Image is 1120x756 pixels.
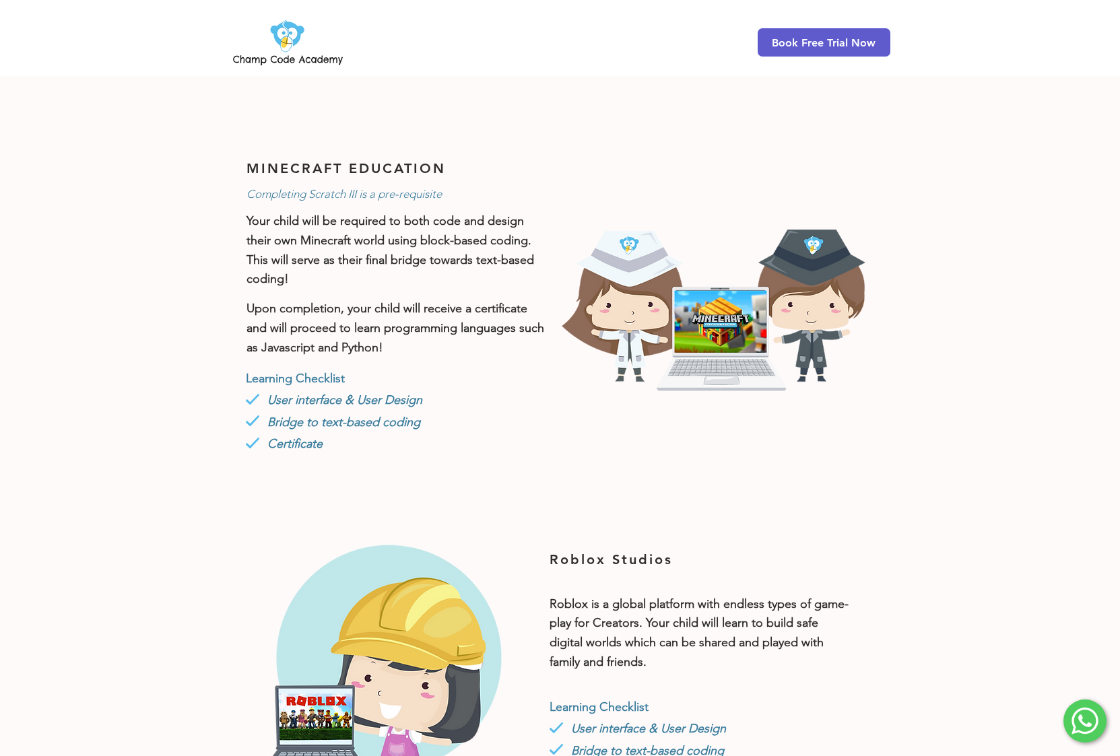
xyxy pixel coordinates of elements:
[246,213,534,286] span: Your child will be required to both code and design their own Minecraft world using block-based c...
[267,392,422,407] span: User interface & User Design
[246,371,345,386] span: Learning Checklist
[758,28,890,57] a: Book Free Trial Now
[246,187,442,201] span: Completing Scratch III is a pre-requisite
[267,415,420,429] span: Bridge to text-based coding
[246,301,544,355] span: Upon completion, your child will receive a certificate and will proceed to learn programming lang...
[550,551,673,568] span: Roblox Studios
[230,16,345,69] img: Champ Code Academy Logo PNG.png
[246,160,446,176] span: MINECRAFT EDUCATION
[571,721,726,736] span: User interface & User Design
[550,699,649,714] span: Learning Checklist
[550,594,853,672] p: Roblox is a global platform with endless types of game-play for Creators. Your child will learn t...
[772,36,876,49] span: Book Free Trial Now
[267,436,323,451] span: Certificate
